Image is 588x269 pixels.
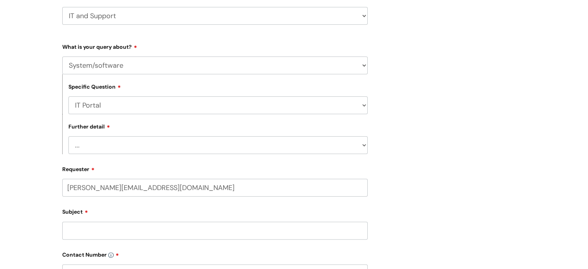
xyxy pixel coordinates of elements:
input: Email [62,179,368,197]
label: What is your query about? [62,41,368,50]
img: info-icon.svg [108,252,114,258]
label: Requester [62,163,368,173]
label: Contact Number [62,249,368,258]
label: Specific Question [68,82,121,90]
label: Further detail [68,122,110,130]
label: Subject [62,206,368,215]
